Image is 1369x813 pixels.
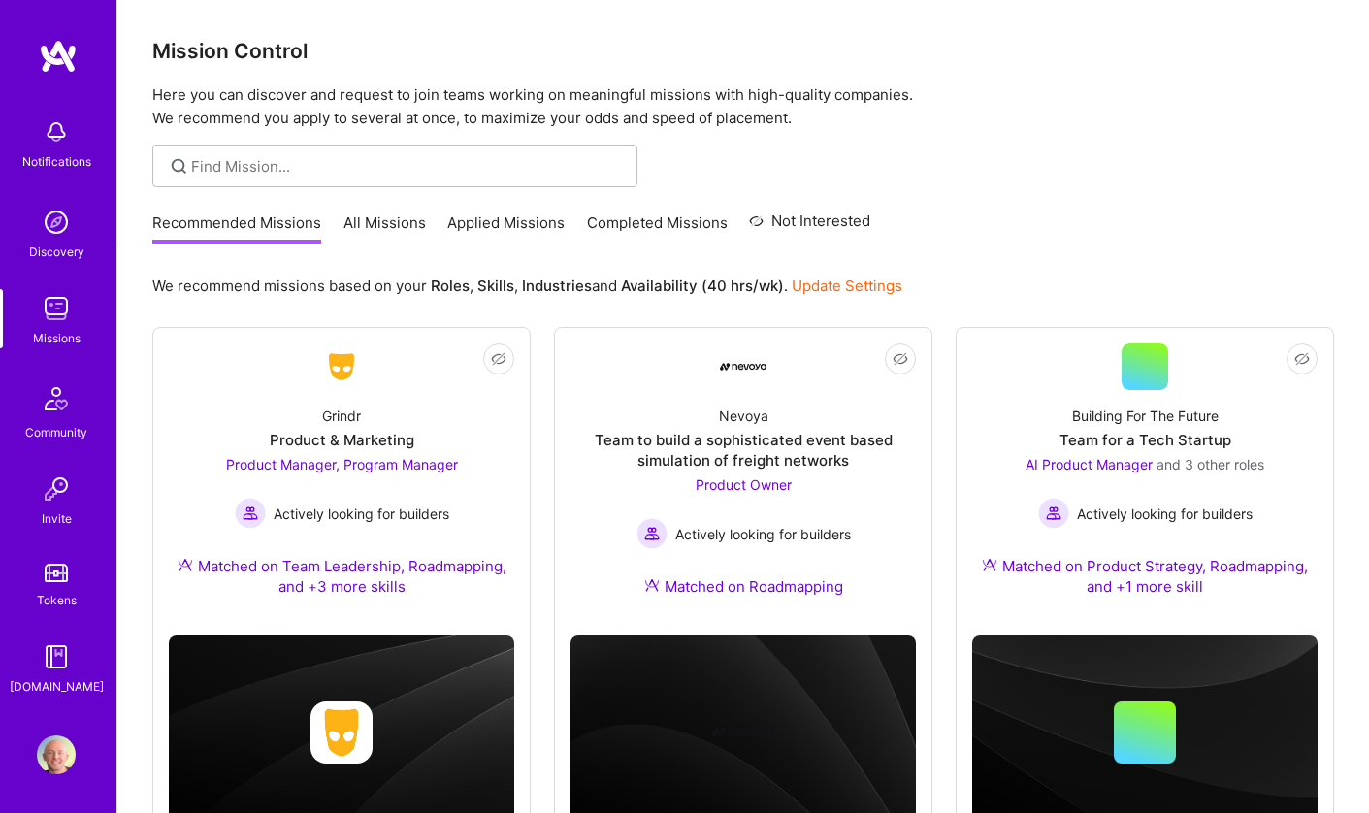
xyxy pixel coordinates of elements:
a: Building For The FutureTeam for a Tech StartupAI Product Manager and 3 other rolesActively lookin... [972,343,1318,620]
a: Company LogoNevoyaTeam to build a sophisticated event based simulation of freight networksProduct... [570,343,916,620]
img: tokens [45,564,68,582]
img: logo [39,39,78,74]
div: Discovery [29,242,84,262]
img: Ateam Purple Icon [178,557,193,572]
img: guide book [37,637,76,676]
img: Actively looking for builders [1038,498,1069,529]
a: All Missions [343,212,426,244]
p: We recommend missions based on your , , and . [152,276,902,296]
input: Find Mission... [191,156,623,177]
img: Company Logo [720,363,766,371]
img: Company logo [712,701,774,764]
img: Actively looking for builders [235,498,266,529]
a: Update Settings [792,276,902,295]
div: Product & Marketing [270,430,414,450]
div: [DOMAIN_NAME] [10,676,104,697]
span: and 3 other roles [1157,456,1264,472]
div: Community [25,422,87,442]
span: Product Manager, Program Manager [226,456,458,472]
h3: Mission Control [152,39,1334,63]
div: Team for a Tech Startup [1059,430,1231,450]
div: Matched on Team Leadership, Roadmapping, and +3 more skills [169,556,514,597]
i: icon EyeClosed [893,351,908,367]
b: Roles [431,276,470,295]
span: Actively looking for builders [675,524,851,544]
span: Actively looking for builders [1077,504,1253,524]
img: bell [37,113,76,151]
img: Community [33,375,80,422]
span: AI Product Manager [1026,456,1153,472]
div: Missions [33,328,81,348]
span: Product Owner [696,476,792,493]
img: discovery [37,203,76,242]
img: Company logo [310,701,373,764]
div: Matched on Product Strategy, Roadmapping, and +1 more skill [972,556,1318,597]
img: Company Logo [318,349,365,384]
div: Team to build a sophisticated event based simulation of freight networks [570,430,916,471]
i: icon EyeClosed [1294,351,1310,367]
a: Not Interested [749,210,870,244]
div: Nevoya [719,406,768,426]
i: icon EyeClosed [491,351,506,367]
b: Skills [477,276,514,295]
b: Availability (40 hrs/wk) [621,276,784,295]
a: User Avatar [32,735,81,774]
span: Actively looking for builders [274,504,449,524]
div: Grindr [322,406,361,426]
a: Completed Missions [587,212,728,244]
a: Recommended Missions [152,212,321,244]
img: teamwork [37,289,76,328]
a: Company LogoGrindrProduct & MarketingProduct Manager, Program Manager Actively looking for builde... [169,343,514,620]
img: Ateam Purple Icon [982,557,997,572]
div: Tokens [37,590,77,610]
img: Invite [37,470,76,508]
div: Invite [42,508,72,529]
b: Industries [522,276,592,295]
a: Applied Missions [447,212,565,244]
img: Actively looking for builders [636,518,668,549]
img: Ateam Purple Icon [644,577,660,593]
img: User Avatar [37,735,76,774]
i: icon SearchGrey [168,155,190,178]
div: Matched on Roadmapping [644,576,843,597]
div: Notifications [22,151,91,172]
p: Here you can discover and request to join teams working on meaningful missions with high-quality ... [152,83,1334,130]
div: Building For The Future [1072,406,1219,426]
